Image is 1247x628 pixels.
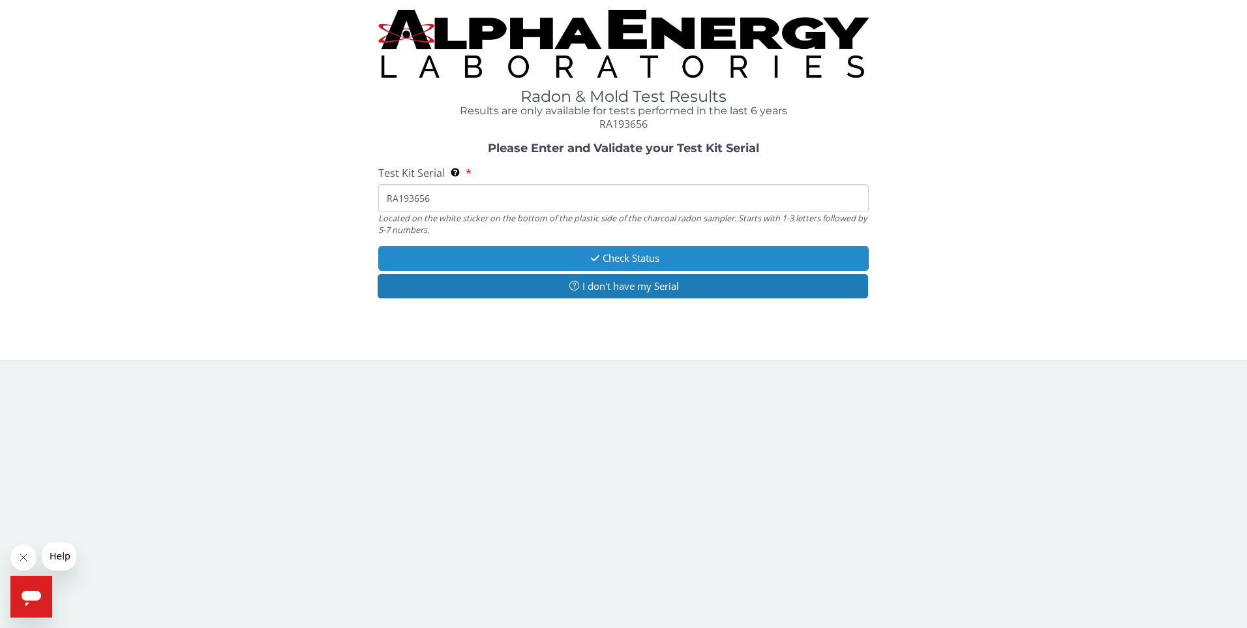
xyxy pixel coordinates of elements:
h1: Radon & Mold Test Results [378,88,869,105]
iframe: Close message [10,544,37,571]
iframe: Message from company [42,542,76,571]
div: Located on the white sticker on the bottom of the plastic side of the charcoal radon sampler. Sta... [378,212,869,236]
span: RA193656 [599,117,648,131]
span: Test Kit Serial [378,166,445,180]
img: TightCrop.jpg [378,10,869,78]
strong: Please Enter and Validate your Test Kit Serial [488,141,759,155]
button: Check Status [378,246,869,270]
button: I don't have my Serial [378,274,869,298]
h4: Results are only available for tests performed in the last 6 years [378,105,869,117]
iframe: Button to launch messaging window [10,576,52,618]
